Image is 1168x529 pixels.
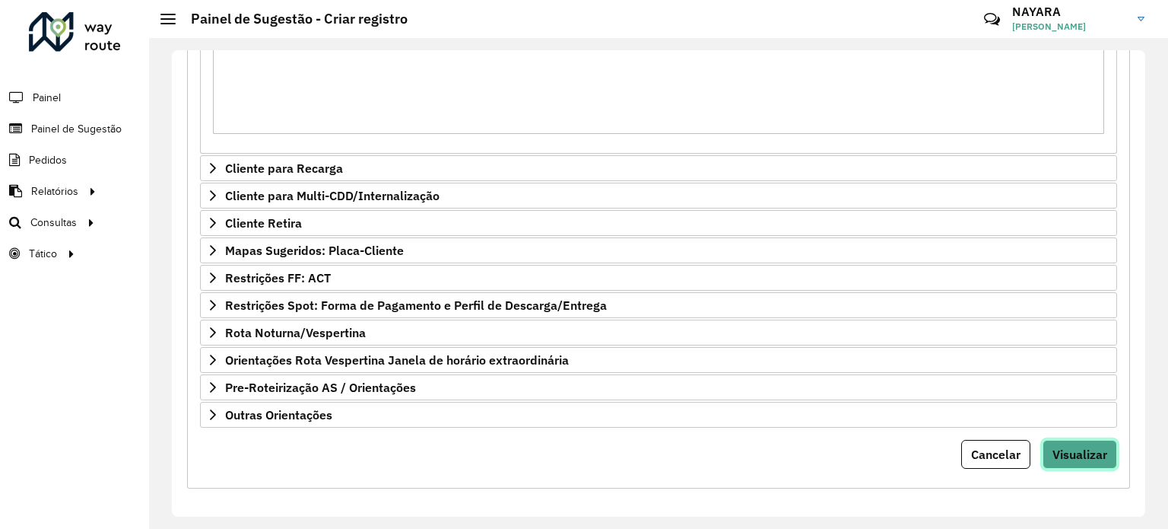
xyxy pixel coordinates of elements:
span: Restrições Spot: Forma de Pagamento e Perfil de Descarga/Entrega [225,299,607,311]
a: Restrições Spot: Forma de Pagamento e Perfil de Descarga/Entrega [200,292,1117,318]
span: Relatórios [31,183,78,199]
span: Cliente para Recarga [225,162,343,174]
span: Pre-Roteirização AS / Orientações [225,381,416,394]
span: Rota Noturna/Vespertina [225,327,366,339]
span: Painel de Sugestão [31,121,122,137]
a: Rota Noturna/Vespertina [200,320,1117,346]
span: Visualizar [1052,447,1107,462]
span: Cliente Retira [225,217,302,229]
span: Outras Orientações [225,409,332,421]
a: Mapas Sugeridos: Placa-Cliente [200,237,1117,263]
a: Contato Rápido [976,3,1008,36]
span: Orientações Rota Vespertina Janela de horário extraordinária [225,354,569,366]
a: Restrições FF: ACT [200,265,1117,291]
button: Cancelar [961,440,1030,469]
a: Orientações Rota Vespertina Janela de horário extraordinária [200,347,1117,373]
a: Outras Orientações [200,402,1117,428]
span: Tático [29,246,57,262]
span: Restrições FF: ACT [225,272,331,284]
span: Consultas [30,215,77,231]
h2: Painel de Sugestão - Criar registro [176,11,408,27]
span: Mapas Sugeridos: Placa-Cliente [225,244,404,257]
h3: NAYARA [1012,5,1126,19]
a: Pre-Roteirização AS / Orientações [200,374,1117,400]
span: [PERSON_NAME] [1012,20,1126,33]
span: Cancelar [971,447,1020,462]
a: Cliente para Recarga [200,155,1117,181]
a: Cliente Retira [200,210,1117,236]
span: Pedidos [29,152,67,168]
span: Painel [33,90,61,106]
a: Cliente para Multi-CDD/Internalização [200,183,1117,209]
button: Visualizar [1043,440,1117,469]
span: Cliente para Multi-CDD/Internalização [225,190,440,202]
